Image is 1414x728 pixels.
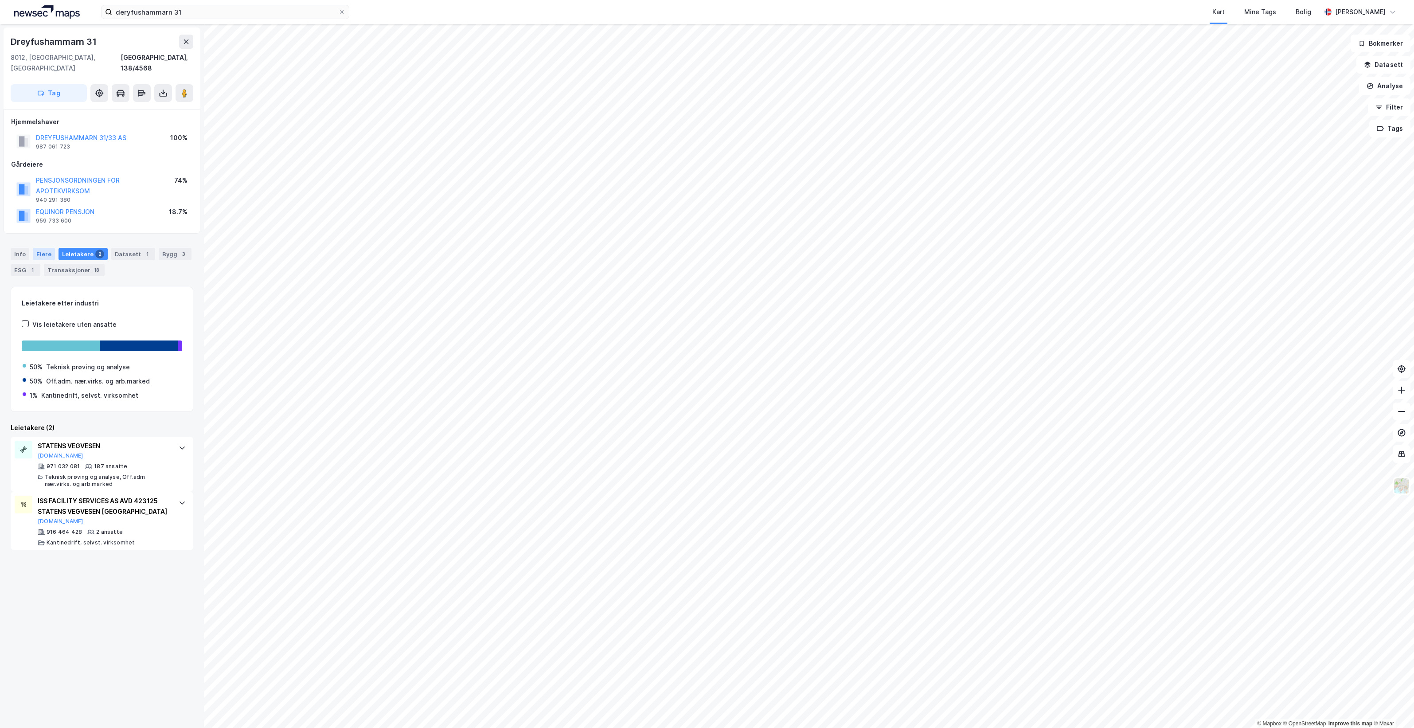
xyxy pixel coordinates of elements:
div: 50% [30,362,43,372]
div: 1% [30,390,38,401]
a: Mapbox [1257,720,1281,727]
img: Z [1393,478,1410,494]
div: 959 733 600 [36,217,71,224]
div: 74% [174,175,187,186]
a: Improve this map [1328,720,1372,727]
div: Dreyfushammarn 31 [11,35,98,49]
div: 2 ansatte [96,528,123,536]
div: 8012, [GEOGRAPHIC_DATA], [GEOGRAPHIC_DATA] [11,52,121,74]
div: 100% [170,133,187,143]
button: Datasett [1356,56,1410,74]
div: Kantinedrift, selvst. virksomhet [47,539,135,546]
iframe: Chat Widget [1370,685,1414,728]
div: 3 [179,250,188,258]
div: Leietakere (2) [11,423,193,433]
div: Info [11,248,29,260]
a: OpenStreetMap [1283,720,1326,727]
div: ISS FACILITY SERVICES AS AVD 423125 STATENS VEGVESEN [GEOGRAPHIC_DATA] [38,496,170,517]
div: Bolig [1296,7,1311,17]
div: Hjemmelshaver [11,117,193,127]
div: 1 [28,266,37,274]
div: 916 464 428 [47,528,82,536]
button: Bokmerker [1351,35,1410,52]
div: STATENS VEGVESEN [38,441,170,451]
img: logo.a4113a55bc3d86da70a041830d287a7e.svg [14,5,80,19]
div: Vis leietakere uten ansatte [32,319,117,330]
button: Filter [1368,98,1410,116]
button: Analyse [1359,77,1410,95]
div: Teknisk prøving og analyse, Off.adm. nær.virks. og arb.marked [45,474,170,488]
input: Søk på adresse, matrikkel, gårdeiere, leietakere eller personer [112,5,338,19]
div: 18 [92,266,101,274]
div: 1 [143,250,152,258]
div: Datasett [111,248,155,260]
div: 50% [30,376,43,387]
div: Transaksjoner [44,264,105,276]
div: Teknisk prøving og analyse [46,362,130,372]
div: ESG [11,264,40,276]
div: Off.adm. nær.virks. og arb.marked [46,376,150,387]
button: [DOMAIN_NAME] [38,518,83,525]
button: Tags [1369,120,1410,137]
div: Kart [1212,7,1225,17]
div: Leietakere [59,248,108,260]
div: Leietakere etter industri [22,298,182,309]
div: Eiere [33,248,55,260]
div: [PERSON_NAME] [1335,7,1386,17]
div: 940 291 380 [36,196,70,204]
div: 187 ansatte [94,463,127,470]
div: Gårdeiere [11,159,193,170]
div: 971 032 081 [47,463,80,470]
div: [GEOGRAPHIC_DATA], 138/4568 [121,52,193,74]
div: Mine Tags [1244,7,1276,17]
div: 987 061 723 [36,143,70,150]
div: Bygg [159,248,191,260]
button: Tag [11,84,87,102]
div: Kantinedrift, selvst. virksomhet [41,390,138,401]
div: 2 [95,250,104,258]
button: [DOMAIN_NAME] [38,452,83,459]
div: 18.7% [169,207,187,217]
